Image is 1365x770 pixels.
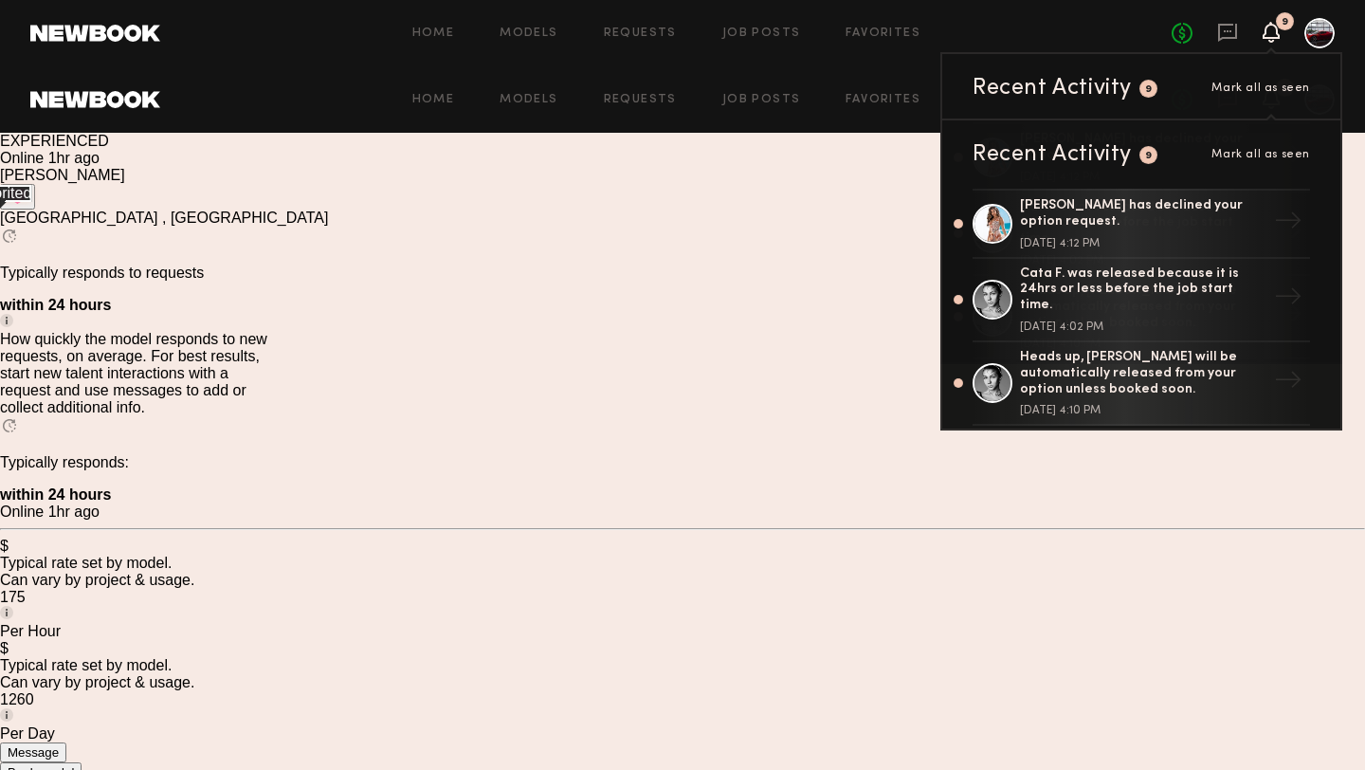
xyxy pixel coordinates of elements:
a: [PERSON_NAME] has declined your option request.[DATE] 4:12 PM→ [973,189,1310,259]
div: → [1266,275,1310,324]
a: Favorites [846,94,920,106]
a: Models [500,94,557,106]
div: [DATE] 4:12 PM [1020,238,1266,249]
a: Heads up, [PERSON_NAME] will be automatically released from your option unless booked soon.[DATE]... [973,342,1310,426]
div: 9 [1145,151,1153,161]
a: Job Posts [722,94,801,106]
a: Favorites [846,27,920,40]
div: Heads up, [PERSON_NAME] will be automatically released from your option unless booked soon. [1020,350,1266,397]
div: Recent Activity [973,143,1132,166]
div: Cata F. was released because it is 24hrs or less before the job start time. [1020,266,1266,314]
a: Home [412,27,455,40]
a: Home [412,94,455,106]
div: Recent Activity [973,77,1132,100]
div: 9 [1145,84,1153,95]
a: Requests [604,27,677,40]
div: [PERSON_NAME] has declined your option request. [1020,198,1266,230]
span: Mark all as seen [1211,82,1310,94]
a: Requests [604,94,677,106]
a: Cata F. was released because it is 24hrs or less before the job start time.[DATE] 4:02 PM→ [973,259,1310,342]
div: → [1266,199,1310,248]
span: Mark all as seen [1211,149,1310,160]
div: 9 [1282,17,1288,27]
a: Job Posts [722,27,801,40]
a: Models [500,27,557,40]
div: → [1266,358,1310,408]
div: [DATE] 4:10 PM [1020,405,1266,416]
div: [DATE] 4:02 PM [1020,321,1266,333]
